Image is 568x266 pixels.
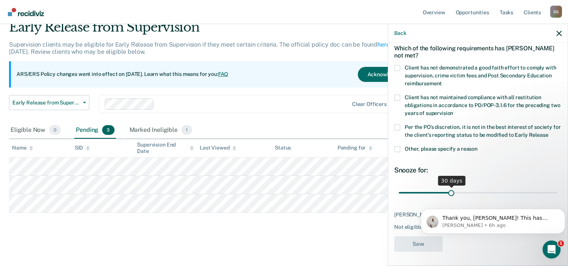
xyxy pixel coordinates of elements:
[377,41,389,48] a: here
[337,145,372,151] div: Pending for
[128,122,194,139] div: Marked Ineligible
[74,122,116,139] div: Pending
[394,224,562,230] div: Not eligible reasons:
[405,124,560,138] span: Per the PO’s discretion, it is not in the best interest of society for the client’s reporting sta...
[9,20,435,41] div: Early Release from Supervision
[418,193,568,246] iframe: Intercom notifications message
[102,125,114,135] span: 3
[550,6,562,18] button: Profile dropdown button
[405,146,478,152] span: Other, please specify a reason
[394,212,562,218] div: [PERSON_NAME] may be surfaced again on or after [DATE].
[8,8,44,16] img: Recidiviz
[49,125,61,135] span: 0
[550,6,562,18] div: S G
[75,145,90,151] div: SID
[394,30,406,36] button: Back
[17,71,228,78] p: ARS/ERS Policy changes went into effect on [DATE]. Learn what this means for you:
[405,65,556,86] span: Client has not demonstrated a good faith effort to comply with supervision, crime victim fees and...
[181,125,192,135] span: 1
[12,100,80,106] span: Early Release from Supervision
[200,145,236,151] div: Last Viewed
[394,166,562,174] div: Snooze for:
[558,240,564,246] span: 1
[542,240,560,258] iframe: Intercom live chat
[12,145,33,151] div: Name
[352,101,387,107] div: Clear officers
[137,142,194,154] div: Supervision End Date
[438,176,466,186] div: 30 days
[358,67,429,82] button: Acknowledge & Close
[394,236,443,252] button: Save
[394,39,562,65] div: Which of the following requirements has [PERSON_NAME] not met?
[9,41,414,55] p: Supervision clients may be eligible for Early Release from Supervision if they meet certain crite...
[275,145,291,151] div: Status
[405,94,560,116] span: Client has not maintained compliance with all restitution obligations in accordance to PD/POP-3.1...
[218,71,229,77] a: FAQ
[9,122,62,139] div: Eligible Now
